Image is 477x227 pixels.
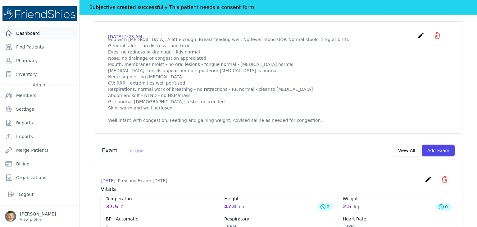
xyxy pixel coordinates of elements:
[2,117,77,129] a: Reports
[2,171,77,184] a: Organizations
[425,178,434,184] a: create
[30,82,49,88] span: Admin
[2,41,77,53] a: Find Patients
[106,196,214,202] dt: Temperature
[101,178,167,184] p: [DATE]
[20,217,56,222] p: View profile
[2,144,77,156] a: Merge Patients
[128,149,143,153] span: Collapse
[2,27,77,39] a: Dashboard
[108,34,142,40] p: [DATE] 4:23 AM
[2,103,77,115] a: Settings
[2,68,77,81] a: Inventory
[354,204,359,210] span: kg
[5,211,74,222] a: [PERSON_NAME] View profile
[393,145,420,156] button: View All
[5,188,74,201] a: Logout
[120,204,124,210] span: C
[425,176,432,183] i: create
[417,35,426,40] a: create
[2,6,77,21] img: Medical Missions EMR
[343,196,451,202] dt: Weight
[2,158,77,170] a: Billing
[436,203,451,211] div: 0
[106,203,124,211] div: 37.5
[2,130,77,143] a: Imports
[224,196,332,202] dt: Height
[102,147,143,154] h3: Exam
[2,89,77,102] a: Members
[106,216,214,222] dt: BP - Automatic
[118,178,167,183] span: Previous Exam: [DATE]
[20,211,56,217] p: [PERSON_NAME]
[343,216,451,222] dt: Heart Rate
[224,216,332,222] dt: Respiratory
[101,186,116,192] span: Vitals
[343,203,359,211] div: 2.5
[108,36,448,123] p: 9do with [MEDICAL_DATA]. A little cough. Breast feeding well. No fever. Good UOP. Normal stools. ...
[224,203,246,211] div: 47.0
[417,32,425,39] i: create
[422,145,455,156] button: Add Exam
[239,204,246,210] span: cm
[2,54,77,67] a: Pharmacy
[318,203,333,211] div: 0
